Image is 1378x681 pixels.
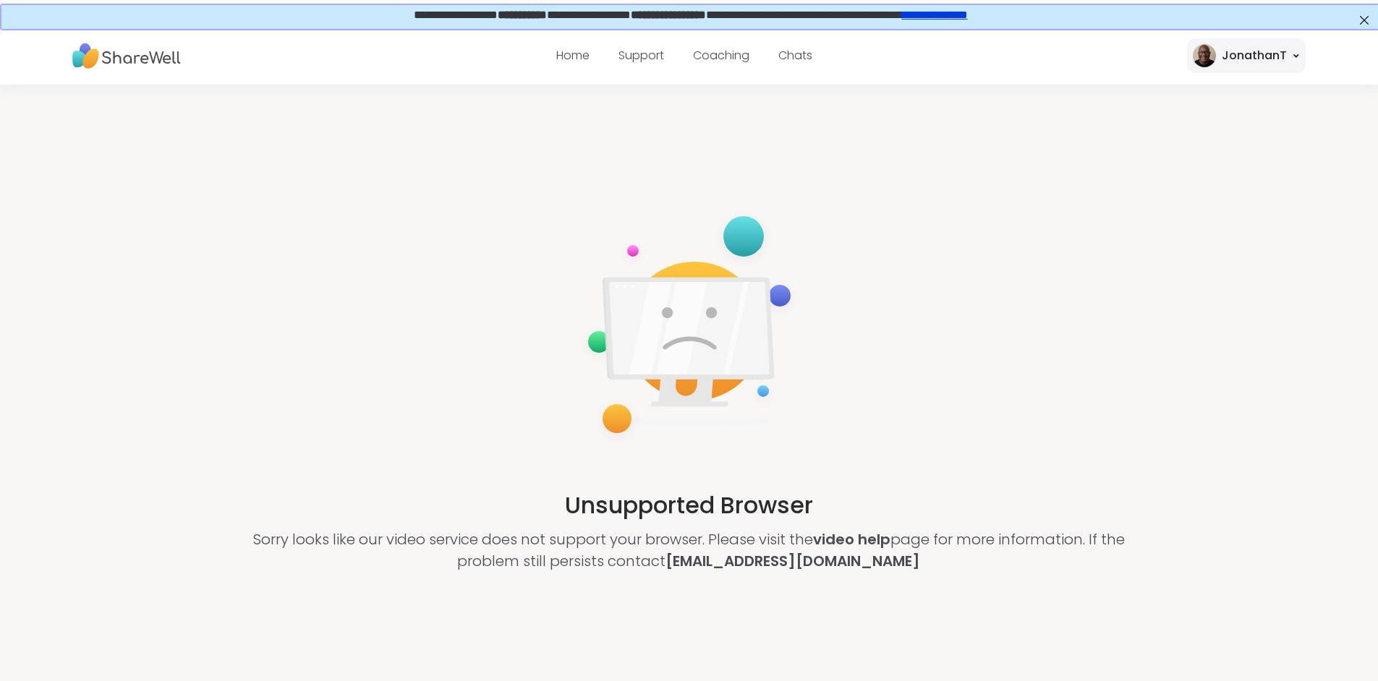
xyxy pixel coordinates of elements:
a: Chats [778,47,812,64]
h2: Unsupported Browser [565,488,813,523]
a: video help [813,529,890,549]
a: Support [618,47,664,64]
img: JonathanT [1193,44,1216,67]
a: Coaching [693,47,749,64]
a: Home [556,47,590,64]
p: Sorry looks like our video service does not support your browser. Please visit the page for more ... [230,528,1149,572]
a: [EMAIL_ADDRESS][DOMAIN_NAME] [665,551,920,571]
img: ShareWell Nav Logo [72,36,181,76]
div: JonathanT [1222,47,1287,64]
img: not-supported [577,207,802,447]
